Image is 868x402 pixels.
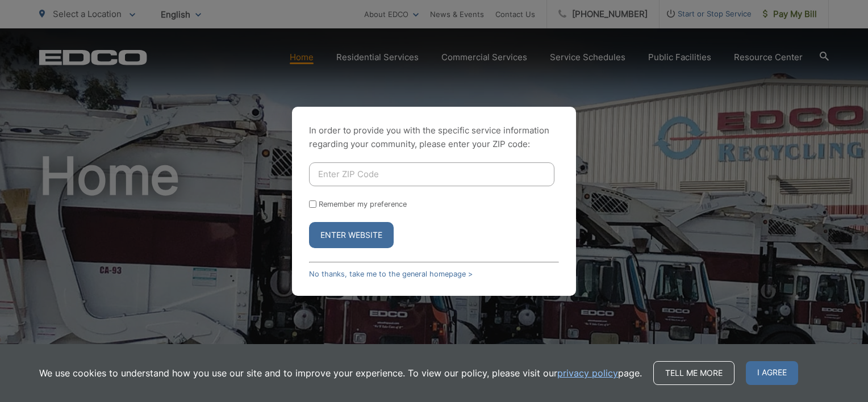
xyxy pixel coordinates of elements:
input: Enter ZIP Code [309,162,554,186]
p: We use cookies to understand how you use our site and to improve your experience. To view our pol... [39,366,642,380]
label: Remember my preference [319,200,407,208]
p: In order to provide you with the specific service information regarding your community, please en... [309,124,559,151]
a: privacy policy [557,366,618,380]
button: Enter Website [309,222,394,248]
a: No thanks, take me to the general homepage > [309,270,473,278]
a: Tell me more [653,361,735,385]
span: I agree [746,361,798,385]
